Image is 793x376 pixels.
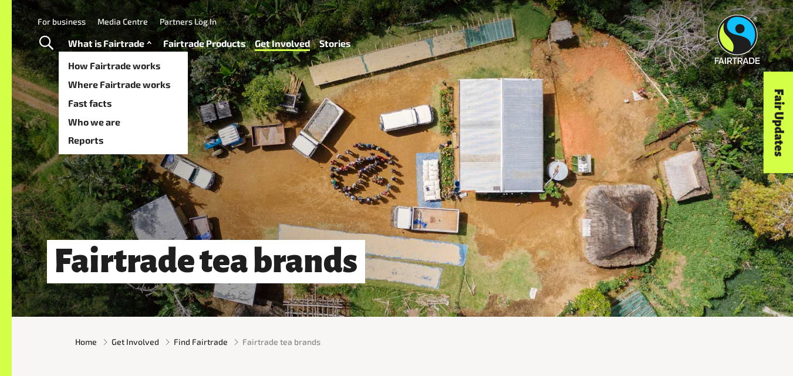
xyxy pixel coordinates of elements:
a: For business [38,16,86,26]
a: Home [75,336,97,348]
img: Fairtrade Australia New Zealand logo [715,15,760,64]
h1: Fairtrade tea brands [47,240,365,283]
a: Toggle Search [32,29,60,58]
a: Who we are [59,113,188,131]
span: Fairtrade tea brands [242,336,320,348]
a: Fairtrade Products [163,35,245,52]
a: How Fairtrade works [59,56,188,75]
a: Where Fairtrade works [59,75,188,94]
a: Fast facts [59,94,188,113]
a: Reports [59,131,188,150]
a: Get Involved [255,35,310,52]
a: Partners Log In [160,16,217,26]
a: What is Fairtrade [68,35,154,52]
a: Get Involved [112,336,159,348]
a: Media Centre [97,16,148,26]
a: Find Fairtrade [174,336,228,348]
a: Stories [319,35,350,52]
